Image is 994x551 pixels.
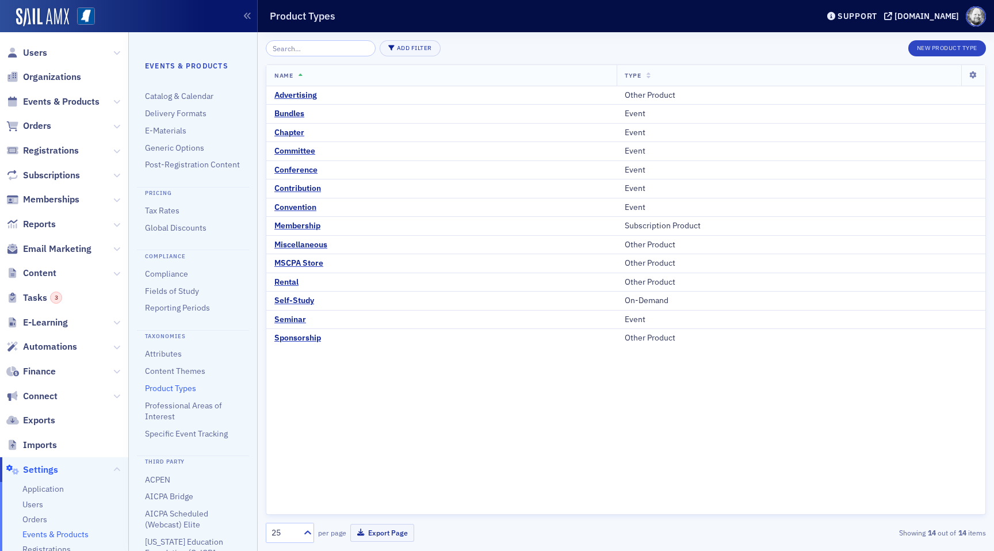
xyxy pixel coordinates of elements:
span: Other Product [625,332,675,343]
a: Memberships [6,193,79,206]
a: Connect [6,390,58,403]
span: Events & Products [23,95,100,108]
a: Committee [274,146,315,156]
a: Bundles [274,109,304,119]
a: Content [6,267,56,280]
a: Settings [6,464,58,476]
a: Rental [274,277,299,288]
div: Support [838,11,877,21]
a: Membership [274,221,320,231]
a: Specific Event Tracking [145,428,228,439]
span: Event [625,164,645,175]
span: Organizations [23,71,81,83]
span: Event [625,146,645,156]
button: New Product Type [908,40,986,56]
span: Memberships [23,193,79,206]
div: 25 [272,527,297,539]
a: Events & Products [6,95,100,108]
h4: Pricing [137,187,249,198]
a: Imports [6,439,57,451]
label: per page [318,527,346,538]
a: Conference [274,165,318,175]
span: Content [23,267,56,280]
a: View Homepage [69,7,95,27]
a: ACPEN [145,475,170,485]
a: Attributes [145,349,182,359]
span: Registrations [23,144,79,157]
span: Exports [23,414,55,427]
a: Miscellaneous [274,240,327,250]
a: AICPA Scheduled (Webcast) Elite [145,508,208,530]
span: On-Demand [625,295,668,305]
span: Other Product [625,239,675,250]
div: 3 [50,292,62,304]
img: SailAMX [77,7,95,25]
h4: Taxonomies [137,330,249,341]
a: Reporting Periods [145,303,210,313]
div: Showing out of items [754,527,986,538]
a: E-Learning [6,316,68,329]
span: Finance [23,365,56,378]
a: Orders [6,120,51,132]
span: Orders [22,514,47,525]
a: Users [6,47,47,59]
span: Settings [23,464,58,476]
h4: Compliance [137,250,249,261]
img: SailAMX [16,8,69,26]
a: AICPA Bridge [145,491,193,502]
a: Post-Registration Content [145,159,240,170]
span: Tasks [23,292,62,304]
span: Other Product [625,277,675,287]
a: Advertising [274,90,317,101]
div: [DOMAIN_NAME] [894,11,959,21]
a: Application [22,484,64,495]
span: Connect [23,390,58,403]
span: Events & Products [22,529,89,540]
button: Add Filter [380,40,441,56]
span: Name [274,71,293,79]
a: Generic Options [145,143,204,153]
span: Type [625,71,641,79]
span: Event [625,202,645,212]
a: Email Marketing [6,243,91,255]
span: Profile [966,6,986,26]
span: Event [625,127,645,137]
a: Seminar [274,315,306,325]
span: Automations [23,340,77,353]
a: Delivery Formats [145,108,207,118]
span: Orders [23,120,51,132]
a: Compliance [145,269,188,279]
a: Tasks3 [6,292,62,304]
span: Event [625,314,645,324]
a: Reports [6,218,56,231]
strong: 14 [926,527,938,538]
a: Self-Study [274,296,314,306]
a: Finance [6,365,56,378]
a: Convention [274,202,316,213]
a: Exports [6,414,55,427]
a: E-Materials [145,125,186,136]
a: New Product Type [908,42,986,52]
button: Export Page [350,524,414,542]
a: Tax Rates [145,205,179,216]
a: Chapter [274,128,304,138]
input: Search… [266,40,376,56]
a: Sponsorship [274,333,321,343]
span: Other Product [625,258,675,268]
span: Imports [23,439,57,451]
a: Users [22,499,43,510]
a: Registrations [6,144,79,157]
div: Contribution [274,183,321,194]
span: Users [23,47,47,59]
h1: Product Types [270,9,335,23]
